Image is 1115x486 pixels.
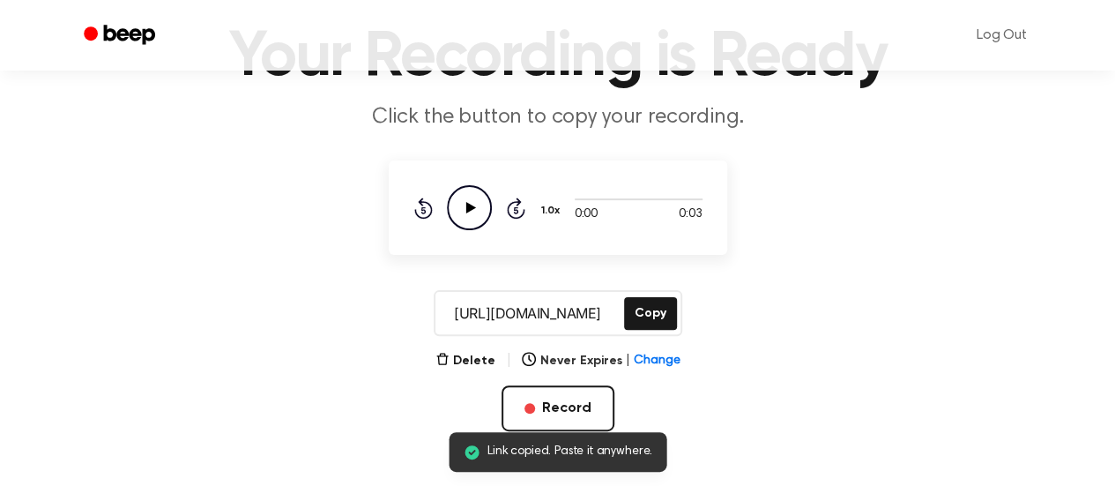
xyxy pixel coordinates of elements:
[522,352,680,370] button: Never Expires|Change
[487,443,652,461] span: Link copied. Paste it anywhere.
[679,206,702,224] span: 0:03
[219,103,896,132] p: Click the button to copy your recording.
[71,19,171,53] a: Beep
[435,352,495,370] button: Delete
[633,352,680,370] span: Change
[625,352,629,370] span: |
[624,297,677,330] button: Copy
[575,206,598,224] span: 0:00
[539,196,567,226] button: 1.0x
[502,385,614,431] button: Record
[959,14,1044,56] a: Log Out
[506,350,512,371] span: |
